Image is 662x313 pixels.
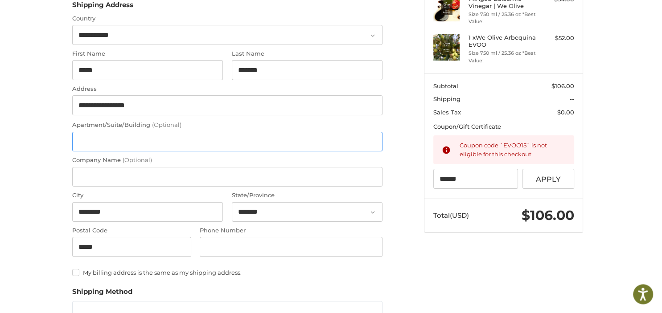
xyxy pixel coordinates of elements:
label: Phone Number [200,226,382,235]
label: Apartment/Suite/Building [72,121,382,130]
div: $52.00 [539,34,574,43]
span: Total (USD) [433,211,469,220]
span: Sales Tax [433,109,461,116]
label: Address [72,85,382,93]
span: $0.00 [557,109,574,116]
button: Apply [522,169,574,189]
label: State/Province [232,191,382,200]
p: We're away right now. Please check back later! [12,13,101,20]
li: Size 750 ml / 25.36 oz *Best Value! [469,11,537,25]
legend: Shipping Method [72,287,132,301]
span: Subtotal [433,82,458,89]
small: (Optional) [123,156,152,163]
input: Gift Certificate or Coupon Code [433,169,518,189]
label: Country [72,14,382,23]
h4: 1 x We Olive Arbequina EVOO [469,34,537,49]
button: Open LiveChat chat widget [103,12,113,22]
div: Coupon code `EVOO15` is not eligible for this checkout [460,141,566,159]
span: Shipping [433,95,461,102]
span: $106.00 [522,207,574,224]
li: Size 750 ml / 25.36 oz *Best Value! [469,49,537,64]
span: $106.00 [551,82,574,89]
label: Postal Code [72,226,191,235]
label: Last Name [232,49,382,58]
span: -- [570,95,574,102]
label: Company Name [72,156,382,165]
small: (Optional) [152,121,181,128]
label: City [72,191,223,200]
label: My billing address is the same as my shipping address. [72,269,382,276]
label: First Name [72,49,223,58]
div: Coupon/Gift Certificate [433,122,574,131]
